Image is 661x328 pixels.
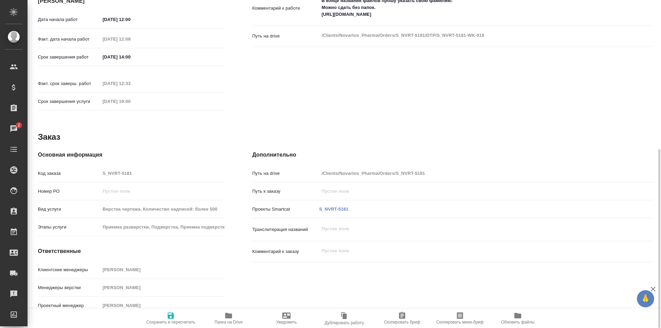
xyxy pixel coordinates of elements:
input: Пустое поле [100,168,225,178]
button: 🙏 [637,290,654,307]
p: Код заказа [38,170,100,177]
button: Обновить файлы [489,309,547,328]
button: Дублировать работу [315,309,373,328]
p: Проекты Smartcat [252,206,319,213]
a: 2 [2,120,26,137]
textarea: /Clients/Novartos_Pharma/Orders/S_NVRT-5181/DTP/S_NVRT-5181-WK-018 [319,30,620,41]
a: S_NVRT-5181 [319,207,348,212]
h2: Заказ [38,131,60,142]
span: Обновить файлы [501,320,535,325]
p: Срок завершения услуги [38,98,100,105]
input: Пустое поле [100,96,160,106]
input: Пустое поле [100,34,160,44]
p: Путь на drive [252,170,319,177]
input: Пустое поле [319,168,620,178]
p: Вид услуги [38,206,100,213]
input: Пустое поле [100,204,225,214]
button: Скопировать мини-бриф [431,309,489,328]
p: Факт. срок заверш. работ [38,80,100,87]
h4: Дополнительно [252,151,653,159]
button: Скопировать бриф [373,309,431,328]
span: Сохранить и пересчитать [146,320,195,325]
p: Проектный менеджер [38,302,100,309]
span: Дублировать работу [325,320,364,325]
input: Пустое поле [100,222,225,232]
span: 🙏 [640,292,651,306]
p: Факт. дата начала работ [38,36,100,43]
h4: Ответственные [38,247,225,255]
p: Этапы услуги [38,224,100,231]
input: Пустое поле [100,283,225,293]
input: Пустое поле [100,78,160,88]
span: Скопировать бриф [384,320,420,325]
span: Уведомить [276,320,297,325]
p: Комментарий к работе [252,5,319,12]
input: Пустое поле [100,300,225,310]
button: Папка на Drive [200,309,258,328]
p: Путь к заказу [252,188,319,195]
p: Транслитерация названий [252,226,319,233]
span: Скопировать мини-бриф [436,320,483,325]
p: Менеджеры верстки [38,284,100,291]
input: ✎ Введи что-нибудь [100,52,160,62]
p: Клиентские менеджеры [38,266,100,273]
input: Пустое поле [100,265,225,275]
p: Номер РО [38,188,100,195]
input: ✎ Введи что-нибудь [100,14,160,24]
p: Комментарий к заказу [252,248,319,255]
h4: Основная информация [38,151,225,159]
input: Пустое поле [100,186,225,196]
p: Путь на drive [252,33,319,40]
input: Пустое поле [319,186,620,196]
p: Дата начала работ [38,16,100,23]
button: Уведомить [258,309,315,328]
button: Сохранить и пересчитать [142,309,200,328]
p: Срок завершения работ [38,54,100,61]
span: 2 [13,122,24,129]
span: Папка на Drive [214,320,243,325]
